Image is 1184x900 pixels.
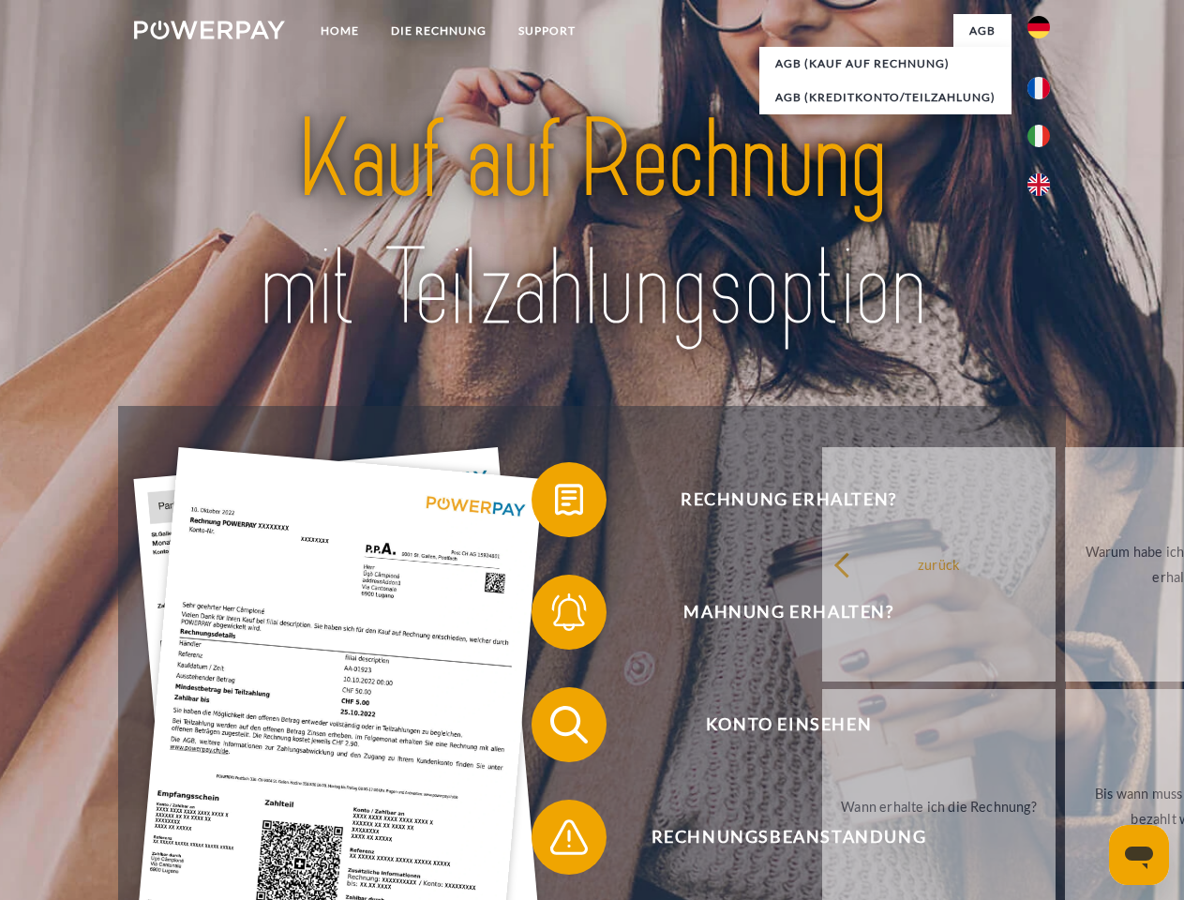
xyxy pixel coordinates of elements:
[134,21,285,39] img: logo-powerpay-white.svg
[546,814,592,861] img: qb_warning.svg
[532,575,1019,650] button: Mahnung erhalten?
[1027,125,1050,147] img: it
[532,687,1019,762] button: Konto einsehen
[759,47,1012,81] a: AGB (Kauf auf Rechnung)
[1027,77,1050,99] img: fr
[305,14,375,48] a: Home
[559,800,1018,875] span: Rechnungsbeanstandung
[179,90,1005,359] img: title-powerpay_de.svg
[833,551,1044,577] div: zurück
[502,14,592,48] a: SUPPORT
[1027,173,1050,196] img: en
[1109,825,1169,885] iframe: Schaltfläche zum Öffnen des Messaging-Fensters
[546,701,592,748] img: qb_search.svg
[1027,16,1050,38] img: de
[559,462,1018,537] span: Rechnung erhalten?
[559,575,1018,650] span: Mahnung erhalten?
[833,793,1044,818] div: Wann erhalte ich die Rechnung?
[546,476,592,523] img: qb_bill.svg
[759,81,1012,114] a: AGB (Kreditkonto/Teilzahlung)
[953,14,1012,48] a: agb
[375,14,502,48] a: DIE RECHNUNG
[532,800,1019,875] button: Rechnungsbeanstandung
[532,462,1019,537] button: Rechnung erhalten?
[559,687,1018,762] span: Konto einsehen
[546,589,592,636] img: qb_bell.svg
